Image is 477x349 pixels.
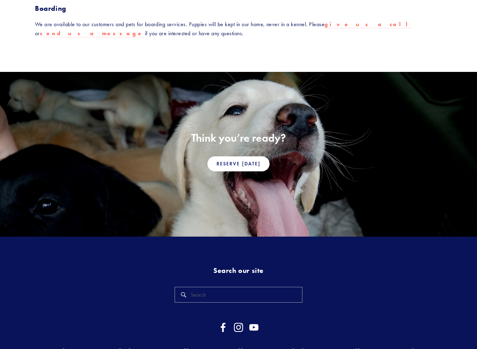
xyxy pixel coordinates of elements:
[35,4,66,13] strong: Boarding
[249,322,259,332] a: YouTube
[175,287,302,303] input: Search
[324,21,413,28] a: give us a call
[213,266,264,275] strong: Search our site
[35,131,442,144] h2: Think you’re ready?
[40,30,143,37] strong: send us a message
[35,20,442,38] p: We are available to our customers and pets for boarding services. Puppies will be kept in our hom...
[40,30,145,37] a: send us a message
[234,322,243,332] a: Instagram
[207,156,270,171] a: Reserve [DATE]
[218,322,228,332] a: Facebook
